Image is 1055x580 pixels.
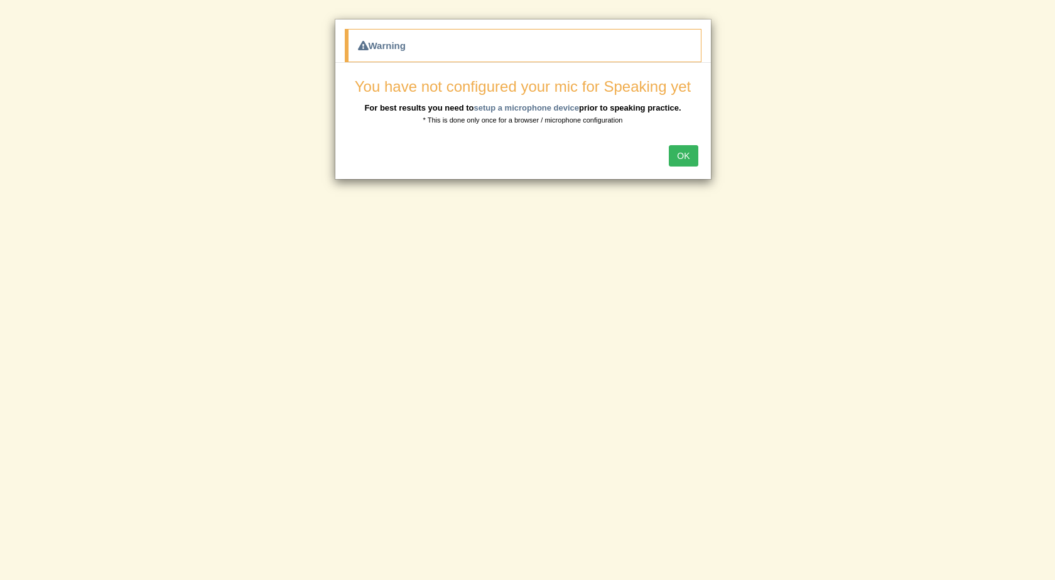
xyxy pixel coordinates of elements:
[364,103,681,112] b: For best results you need to prior to speaking practice.
[423,116,623,124] small: * This is done only once for a browser / microphone configuration
[345,29,701,62] div: Warning
[355,78,691,95] span: You have not configured your mic for Speaking yet
[473,103,579,112] a: setup a microphone device
[669,145,698,167] button: OK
